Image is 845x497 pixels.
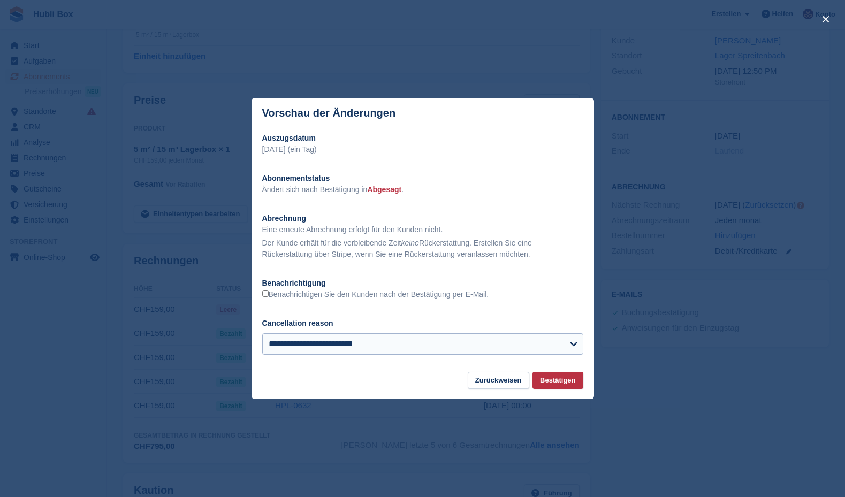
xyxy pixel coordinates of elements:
[262,213,583,224] h2: Abrechnung
[262,144,583,155] p: [DATE] (ein Tag)
[262,224,583,235] p: Eine erneute Abrechnung erfolgt für den Kunden nicht.
[401,239,418,247] em: keine
[262,319,333,327] label: Cancellation reason
[532,372,583,389] button: Bestätigen
[262,290,489,300] label: Benachrichtigen Sie den Kunden nach der Bestätigung per E-Mail.
[262,173,583,184] h2: Abonnementstatus
[262,133,583,144] h2: Auszugsdatum
[262,107,396,119] p: Vorschau der Änderungen
[262,290,269,297] input: Benachrichtigen Sie den Kunden nach der Bestätigung per E-Mail.
[262,278,583,289] h2: Benachrichtigung
[262,184,583,195] p: Ändert sich nach Bestätigung in .
[817,11,834,28] button: close
[367,185,401,194] span: Abgesagt
[468,372,529,389] button: Zurückweisen
[262,238,583,260] p: Der Kunde erhält für die verbleibende Zeit Rückerstattung. Erstellen Sie eine Rückerstattung über...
